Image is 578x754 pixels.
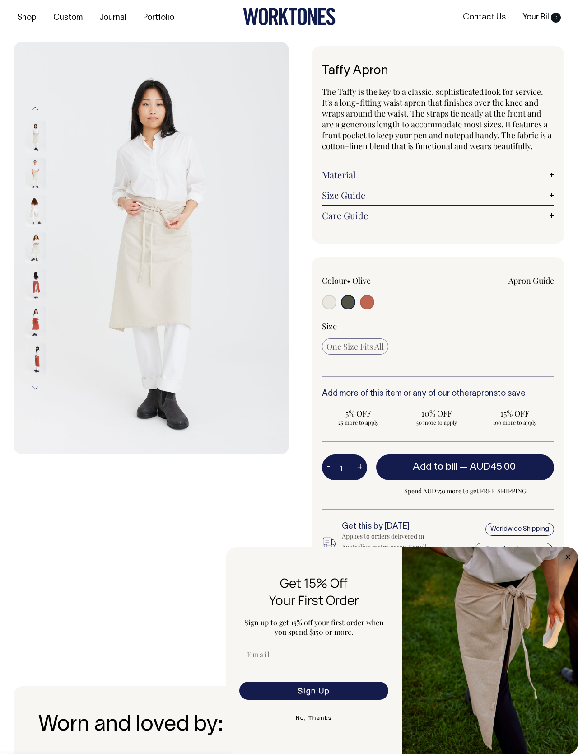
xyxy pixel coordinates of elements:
img: natural [25,158,46,190]
h6: Add more of this item or any of our other to save [322,389,554,398]
input: 15% OFF 100 more to apply [479,405,551,429]
a: Apron Guide [508,275,554,286]
img: natural [25,195,46,227]
div: Colour [322,275,415,286]
button: - [322,459,335,477]
span: — [459,463,518,472]
img: natural [14,42,289,454]
a: Custom [50,10,86,25]
span: 10% OFF [405,408,468,419]
span: 100 more to apply [483,419,547,426]
a: aprons [472,390,498,398]
span: 15% OFF [483,408,547,419]
div: FLYOUT Form [226,547,578,754]
img: rust [25,343,46,375]
a: Shop [14,10,40,25]
input: 10% OFF 50 more to apply [400,405,473,429]
h3: Worn and loved by: [38,713,540,737]
button: Sign Up [239,682,388,700]
img: rust [25,269,46,301]
a: Journal [96,10,130,25]
img: 5e34ad8f-4f05-4173-92a8-ea475ee49ac9.jpeg [402,547,578,754]
input: Email [239,646,388,664]
span: Your First Order [269,591,359,609]
button: Close dialog [563,552,573,562]
span: 5% OFF [326,408,390,419]
button: Next [28,378,42,398]
span: One Size Fits All [326,341,384,352]
span: Sign up to get 15% off your first order when you spend $150 or more. [244,618,384,637]
span: Spend AUD350 more to get FREE SHIPPING [376,486,554,496]
span: AUD45.00 [470,463,516,472]
button: + [353,459,367,477]
a: Contact Us [459,10,509,25]
input: One Size Fits All [322,338,388,355]
span: • [347,275,350,286]
img: rust [25,306,46,338]
span: 25 more to apply [326,419,390,426]
h1: Taffy Apron [322,64,554,78]
h6: Get this by [DATE] [342,522,448,531]
span: The Taffy is the key to a classic, sophisticated look for service. It's a long-fitting waist apro... [322,86,552,151]
button: Add to bill —AUD45.00 [376,454,554,480]
span: 0 [551,13,561,23]
a: Care Guide [322,210,554,221]
input: 5% OFF 25 more to apply [322,405,395,429]
a: Portfolio [140,10,178,25]
button: Previous [28,98,42,118]
span: Add to bill [413,463,457,472]
span: 50 more to apply [405,419,468,426]
a: Material [322,169,554,180]
label: Olive [352,275,371,286]
div: Size [322,321,554,332]
img: natural [25,232,46,264]
a: Size Guide [322,190,554,201]
img: natural [25,121,46,153]
a: Your Bill0 [519,10,564,25]
div: Applies to orders delivered in Australian metro areas. For all delivery information, . [342,531,448,563]
span: Get 15% Off [280,574,348,591]
button: No, Thanks [238,709,390,727]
